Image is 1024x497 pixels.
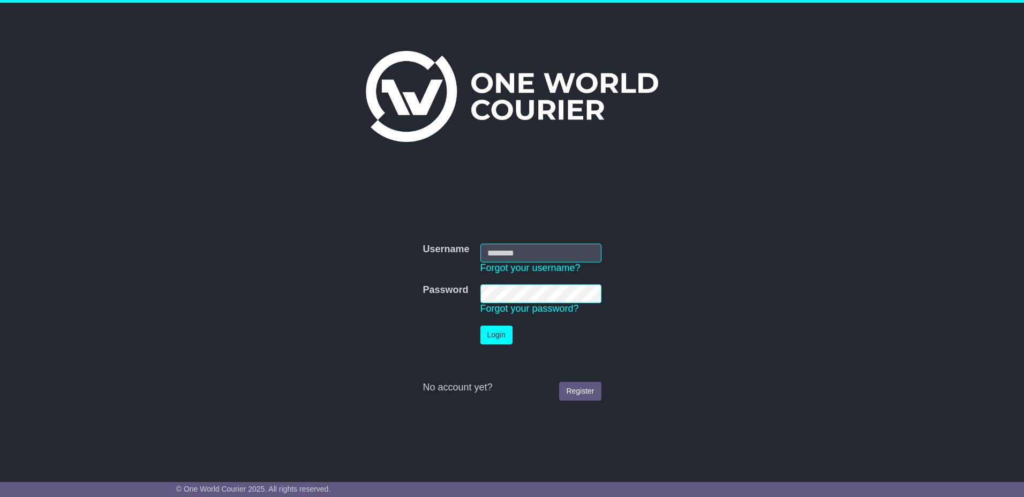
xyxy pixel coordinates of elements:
a: Forgot your username? [480,262,581,273]
label: Password [423,284,468,296]
span: © One World Courier 2025. All rights reserved. [176,485,331,493]
div: No account yet? [423,382,601,394]
a: Register [559,382,601,401]
a: Forgot your password? [480,303,579,314]
label: Username [423,244,469,255]
button: Login [480,326,513,344]
img: One World [366,51,658,142]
